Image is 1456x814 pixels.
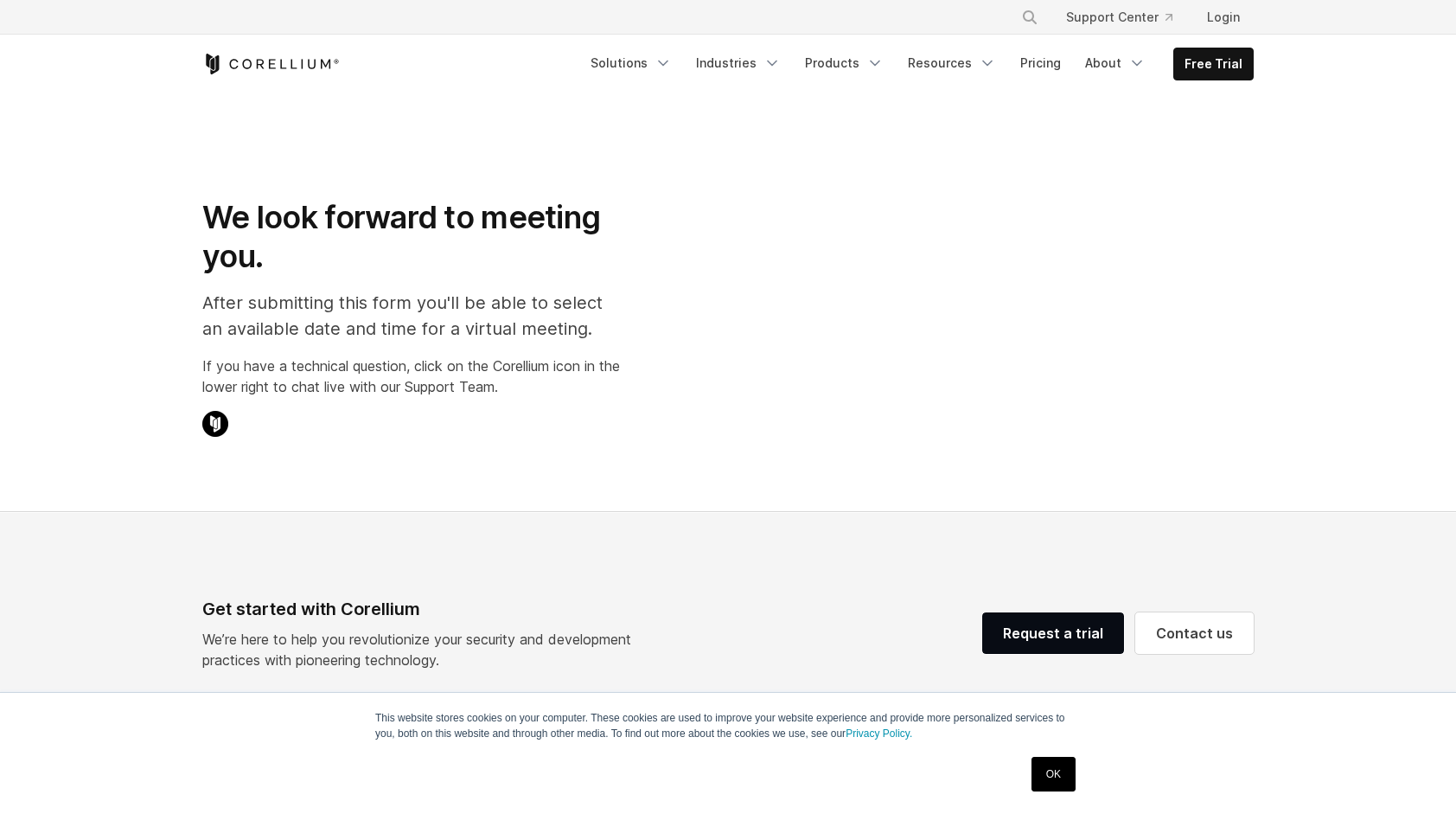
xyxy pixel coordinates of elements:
button: Search [1014,2,1045,33]
a: Login [1193,2,1254,33]
div: Navigation Menu [1000,2,1254,33]
a: Solutions [580,48,682,79]
p: After submitting this form you'll be able to select an available date and time for a virtual meet... [202,290,620,342]
a: Contact us [1135,612,1254,654]
div: Get started with Corellium [202,596,645,622]
img: Corellium Chat Icon [202,411,228,437]
a: Pricing [1010,48,1071,79]
a: Support Center [1052,2,1186,33]
a: Industries [686,48,791,79]
a: Free Trial [1174,48,1253,80]
a: About [1075,48,1156,79]
a: Corellium Home [202,54,340,74]
p: If you have a technical question, click on the Corellium icon in the lower right to chat live wit... [202,356,620,397]
a: Resources [897,48,1006,79]
a: Privacy Policy. [846,727,912,740]
h1: We look forward to meeting you. [202,198,620,276]
a: Products [795,48,894,79]
div: Navigation Menu [580,48,1254,80]
p: We’re here to help you revolutionize your security and development practices with pioneering tech... [202,629,645,670]
a: Request a trial [982,612,1124,654]
p: This website stores cookies on your computer. These cookies are used to improve your website expe... [375,710,1081,741]
a: OK [1031,757,1076,792]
